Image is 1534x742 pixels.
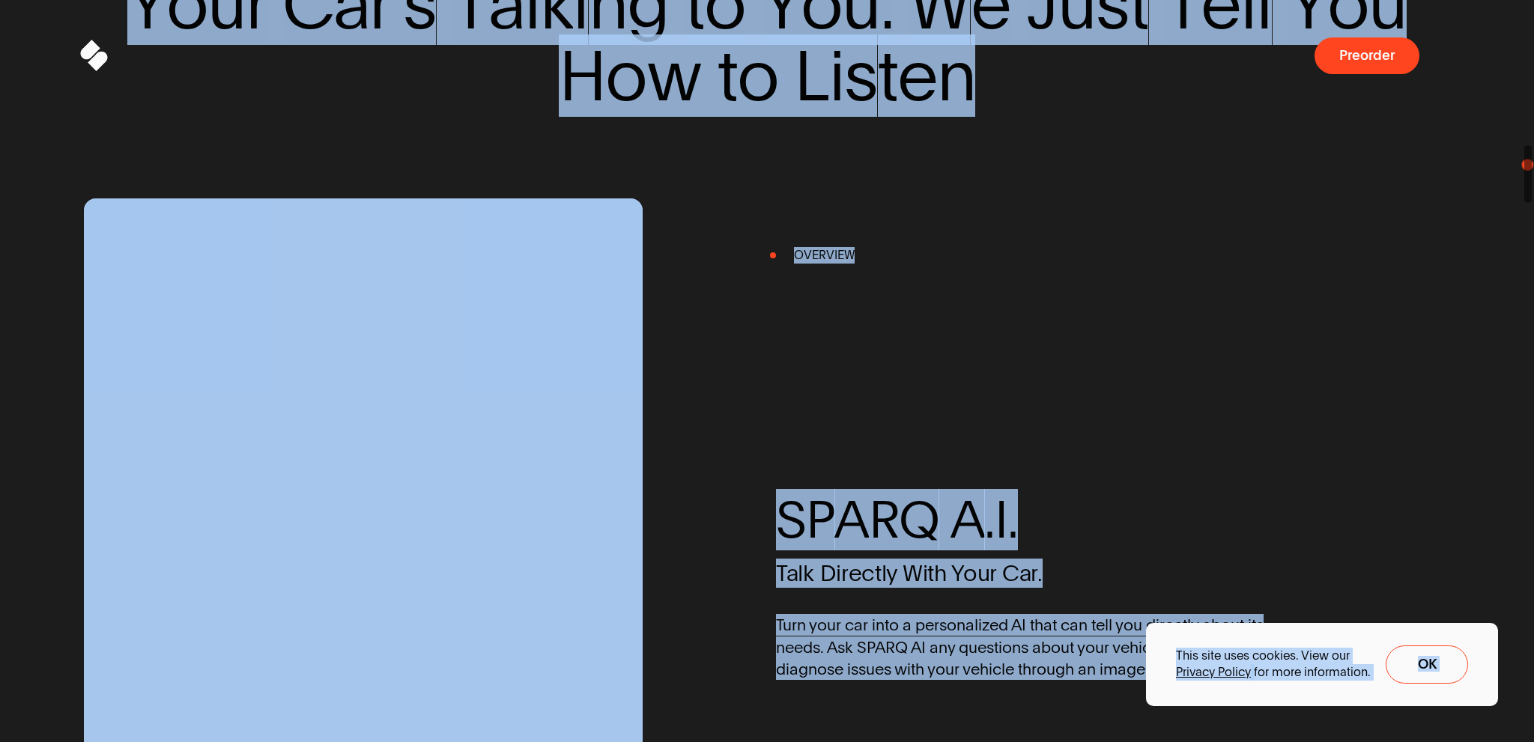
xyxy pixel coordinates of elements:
span: e [897,40,937,112]
span: L [794,40,829,112]
button: Ok [1386,645,1468,684]
span: S [776,493,806,547]
span: A [834,493,869,547]
span: R [869,493,899,547]
span: Talk Directly With Your Car. [776,559,1043,588]
span: w [646,40,701,112]
span: A [951,493,985,547]
p: This site uses cookies. View our for more information. [1176,648,1371,681]
span: Talk Directly With Your Car. [776,559,1335,588]
span: I [995,493,1007,547]
span: needs. Ask SPARQ AI any questions about your vehicle. It can instantly [776,636,1274,658]
span: o [737,40,778,112]
span: n [937,40,975,112]
span: t [718,40,737,112]
span: o [605,40,646,112]
a: Privacy Policy [1176,664,1251,681]
span: i [829,40,844,112]
span: diagnose issues with your vehicle through an image or sound. [776,658,1216,680]
span: P [806,493,835,547]
span: s [844,40,877,112]
span: . [984,493,995,547]
span: Turn your car into a personalized AI that can tell you directly about its [776,614,1264,636]
span: Preorder [1339,49,1395,63]
span: Q [899,493,939,547]
span: t [878,40,897,112]
span: Ok [1418,657,1437,672]
span: . [1007,493,1018,547]
span: H [559,40,605,112]
span: Turn your car into a personalized AI that can tell you directly about its needs. Ask SPARQ AI any... [776,614,1307,680]
button: Preorder a SPARQ Diagnostics Device [1315,37,1419,74]
span: SPARQ A.I. [776,493,1335,547]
